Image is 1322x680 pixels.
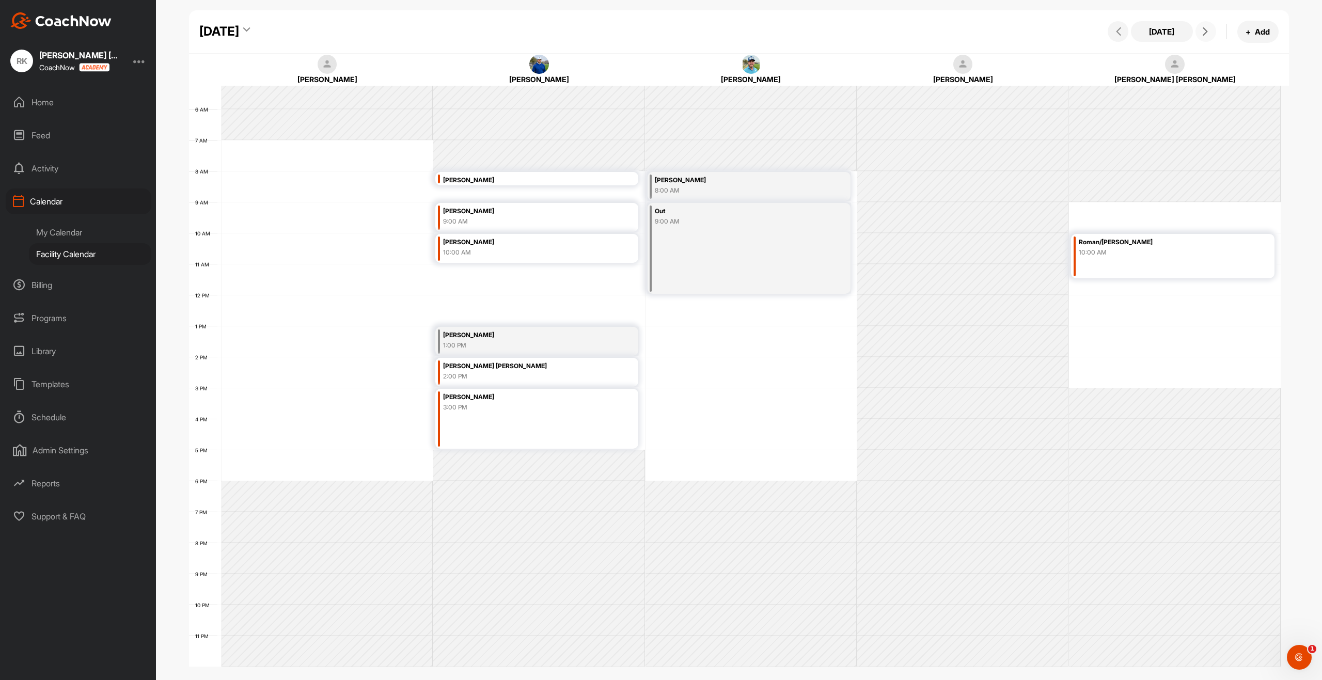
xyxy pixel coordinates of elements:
[10,50,33,72] div: RK
[529,55,549,74] img: square_4f95e2ab1023755f7a3f4fd3d05fc17b.jpg
[1237,21,1279,43] button: +Add
[189,602,220,608] div: 10 PM
[6,404,151,430] div: Schedule
[189,509,217,515] div: 7 PM
[189,540,218,546] div: 8 PM
[189,199,218,205] div: 9 AM
[189,447,218,453] div: 5 PM
[443,175,602,186] div: [PERSON_NAME]
[6,503,151,529] div: Support & FAQ
[875,74,1051,85] div: [PERSON_NAME]
[189,261,219,267] div: 11 AM
[10,12,112,29] img: CoachNow
[443,391,602,403] div: [PERSON_NAME]
[189,633,219,639] div: 11 PM
[953,55,973,74] img: square_default-ef6cabf814de5a2bf16c804365e32c732080f9872bdf737d349900a9daf73cf9.png
[318,55,337,74] img: square_default-ef6cabf814de5a2bf16c804365e32c732080f9872bdf737d349900a9daf73cf9.png
[189,323,217,329] div: 1 PM
[451,74,627,85] div: [PERSON_NAME]
[189,478,218,484] div: 6 PM
[1079,236,1238,248] div: Roman/[PERSON_NAME]
[443,329,602,341] div: [PERSON_NAME]
[29,222,151,243] div: My Calendar
[79,63,109,72] img: CoachNow acadmey
[39,51,122,59] div: [PERSON_NAME] [PERSON_NAME]
[6,188,151,214] div: Calendar
[6,155,151,181] div: Activity
[6,122,151,148] div: Feed
[443,360,602,372] div: [PERSON_NAME] [PERSON_NAME]
[39,63,109,72] div: CoachNow
[189,385,218,391] div: 3 PM
[189,230,221,236] div: 10 AM
[1287,645,1312,670] iframe: Intercom live chat
[443,217,602,226] div: 9:00 AM
[443,236,602,248] div: [PERSON_NAME]
[655,175,813,186] div: [PERSON_NAME]
[1165,55,1185,74] img: square_default-ef6cabf814de5a2bf16c804365e32c732080f9872bdf737d349900a9daf73cf9.png
[6,89,151,115] div: Home
[189,137,218,144] div: 7 AM
[443,248,602,257] div: 10:00 AM
[239,74,416,85] div: [PERSON_NAME]
[189,106,218,113] div: 6 AM
[6,470,151,496] div: Reports
[199,22,239,41] div: [DATE]
[655,205,813,217] div: Out
[189,354,218,360] div: 2 PM
[443,205,602,217] div: [PERSON_NAME]
[1079,248,1238,257] div: 10:00 AM
[655,186,813,195] div: 8:00 AM
[443,372,602,381] div: 2:00 PM
[6,338,151,364] div: Library
[6,437,151,463] div: Admin Settings
[443,403,602,412] div: 3:00 PM
[742,55,761,74] img: square_cf102fc14114541352a3c89f7dad1e9b.jpg
[443,341,602,350] div: 1:00 PM
[1131,21,1193,42] button: [DATE]
[663,74,839,85] div: [PERSON_NAME]
[6,305,151,331] div: Programs
[1246,26,1251,37] span: +
[6,371,151,397] div: Templates
[655,217,813,226] div: 9:00 AM
[29,243,151,265] div: Facility Calendar
[6,272,151,298] div: Billing
[1087,74,1263,85] div: [PERSON_NAME] [PERSON_NAME]
[189,292,220,298] div: 12 PM
[1308,645,1316,653] span: 1
[189,416,218,422] div: 4 PM
[189,168,218,175] div: 8 AM
[189,571,218,577] div: 9 PM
